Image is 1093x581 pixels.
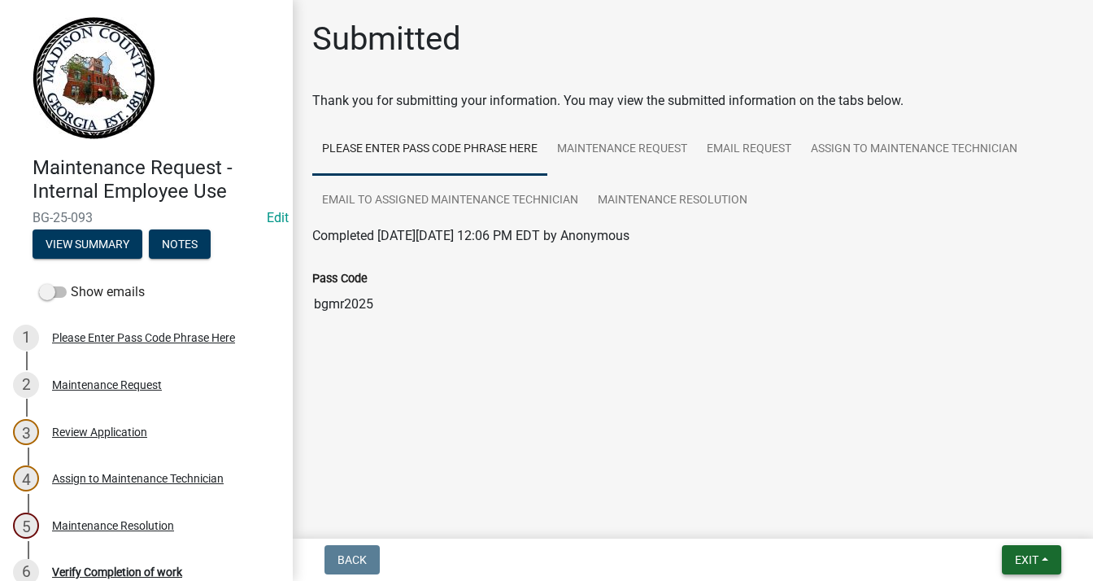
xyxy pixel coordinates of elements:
div: 3 [13,419,39,445]
button: Back [324,545,380,574]
div: Maintenance Resolution [52,520,174,531]
a: Email Request [697,124,801,176]
div: Thank you for submitting your information. You may view the submitted information on the tabs below. [312,91,1073,111]
wm-modal-confirm: Edit Application Number [267,210,289,225]
div: Please Enter Pass Code Phrase Here [52,332,235,343]
div: 4 [13,465,39,491]
span: Exit [1015,553,1039,566]
div: Verify Completion of work [52,566,182,578]
a: Email to Assigned Maintenance Technician [312,175,588,227]
span: Back [337,553,367,566]
img: Madison County, Georgia [33,17,155,139]
h4: Maintenance Request - Internal Employee Use [33,156,280,203]
div: Review Application [52,426,147,438]
div: Assign to Maintenance Technician [52,473,224,484]
div: 5 [13,513,39,539]
label: Show emails [39,282,145,302]
wm-modal-confirm: Summary [33,238,142,251]
span: Completed [DATE][DATE] 12:06 PM EDT by Anonymous [312,228,629,243]
div: 2 [13,372,39,398]
span: BG-25-093 [33,210,260,225]
button: View Summary [33,229,142,259]
button: Notes [149,229,211,259]
a: Please Enter Pass Code Phrase Here [312,124,547,176]
div: 1 [13,325,39,351]
a: Maintenance Request [547,124,697,176]
a: Assign to Maintenance Technician [801,124,1027,176]
label: Pass Code [312,273,368,285]
a: Maintenance Resolution [588,175,757,227]
div: Maintenance Request [52,379,162,391]
wm-modal-confirm: Notes [149,238,211,251]
a: Edit [267,210,289,225]
h1: Submitted [312,20,461,59]
button: Exit [1002,545,1061,574]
